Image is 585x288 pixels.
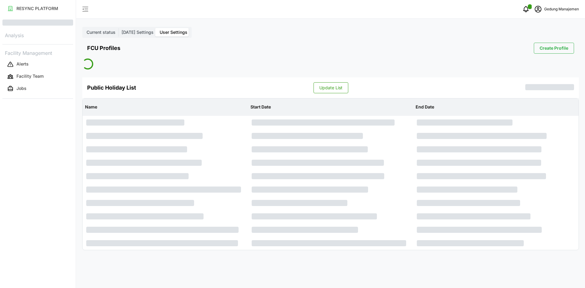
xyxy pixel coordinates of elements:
a: RESYNC PLATFORM [2,2,73,15]
p: Jobs [16,85,27,91]
span: Create Profile [540,43,568,53]
p: RESYNC PLATFORM [16,5,58,12]
p: Analysis [2,30,73,39]
button: notifications [520,3,532,15]
button: Jobs [2,83,73,94]
p: Alerts [16,61,29,67]
span: User Settings [160,30,187,35]
span: Update List [319,83,342,93]
a: Jobs [2,83,73,95]
p: End Date [414,99,577,115]
span: [DATE] Settings [122,30,154,35]
p: Facility Team [16,73,44,79]
button: Alerts [2,59,73,70]
p: Gedung Manajemen [544,6,579,12]
button: schedule [532,3,544,15]
span: Current status [87,30,115,35]
button: RESYNC PLATFORM [2,3,73,14]
p: Name [84,99,247,115]
button: Create Profile [534,43,574,54]
a: Alerts [2,58,73,70]
h4: Public Holiday List [87,84,136,92]
p: Start Date [249,99,412,115]
button: Update List [314,82,348,93]
button: Facility Team [2,71,73,82]
p: Facility Management [2,48,73,57]
h4: FCU Profiles [87,44,120,52]
a: Facility Team [2,70,73,83]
